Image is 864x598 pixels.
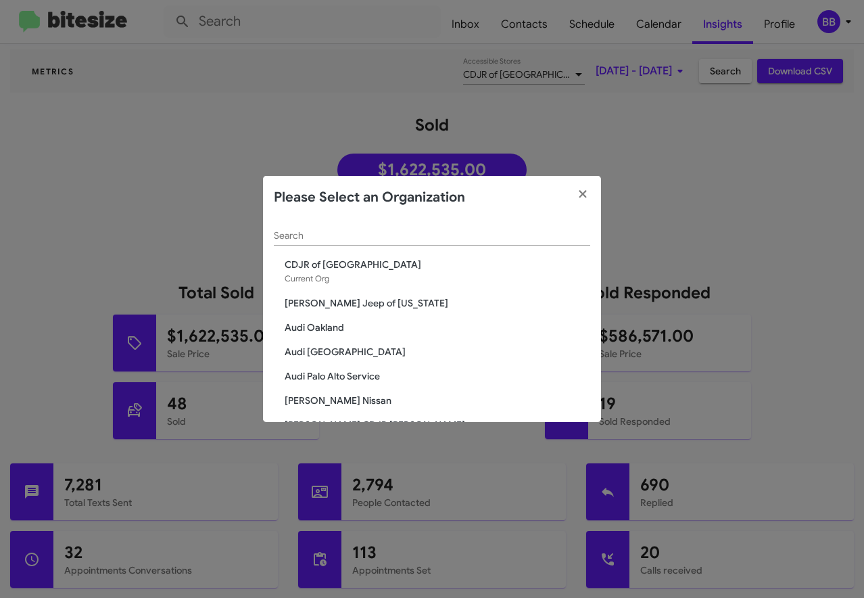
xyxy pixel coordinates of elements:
[285,418,590,432] span: [PERSON_NAME] CDJR [PERSON_NAME]
[285,273,329,283] span: Current Org
[285,369,590,383] span: Audi Palo Alto Service
[285,394,590,407] span: [PERSON_NAME] Nissan
[285,258,590,271] span: CDJR of [GEOGRAPHIC_DATA]
[285,345,590,359] span: Audi [GEOGRAPHIC_DATA]
[285,321,590,334] span: Audi Oakland
[274,187,465,208] h2: Please Select an Organization
[285,296,590,310] span: [PERSON_NAME] Jeep of [US_STATE]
